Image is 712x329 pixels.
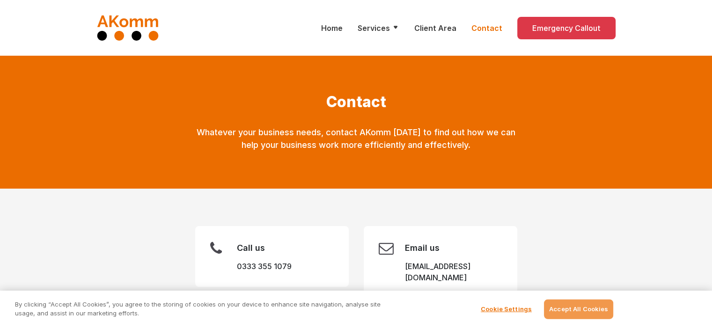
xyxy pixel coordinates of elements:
a: 0333 355 1079 [237,262,292,271]
a: Home [321,22,343,34]
a: Services [358,22,399,34]
a: Client Area [414,22,456,34]
p: By clicking “Accept All Cookies”, you agree to the storing of cookies on your device to enhance s... [15,300,392,318]
a: Contact [471,22,502,34]
h3: Email us [405,243,502,253]
a: [EMAIL_ADDRESS][DOMAIN_NAME] [405,262,470,282]
img: AKomm [97,15,159,41]
a: Emergency Callout [517,17,616,39]
button: Accept All Cookies [544,300,613,319]
h3: Call us [237,243,292,253]
button: Cookie Settings [477,300,536,319]
h1: Contact [188,93,525,111]
p: Whatever your business needs, contact AKomm [DATE] to find out how we can help your business work... [188,126,525,151]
